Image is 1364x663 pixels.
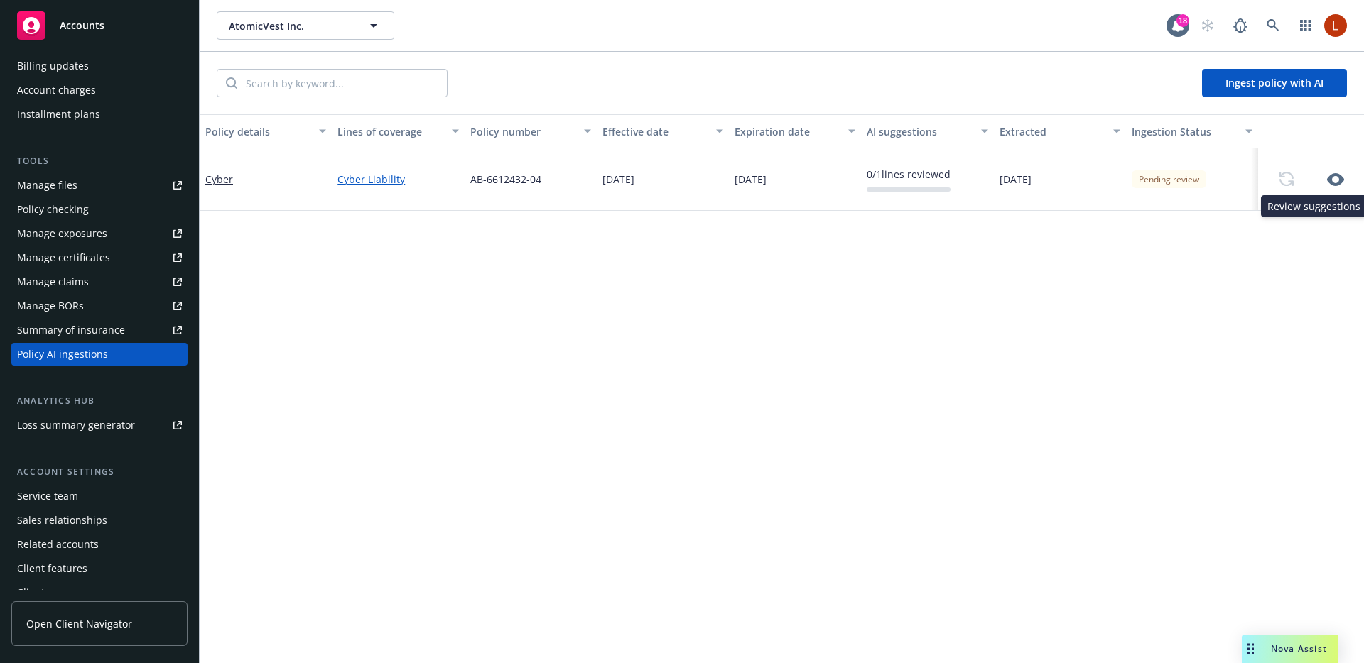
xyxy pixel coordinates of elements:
a: Search [1259,11,1287,40]
div: Effective date [602,124,708,139]
button: AI suggestions [861,114,993,148]
img: photo [1324,14,1347,37]
div: Drag to move [1242,635,1260,663]
button: Policy details [200,114,332,148]
div: Manage exposures [17,222,107,245]
a: Cyber Liability [337,172,458,187]
a: Start snowing [1193,11,1222,40]
span: AB-6612432-04 [470,172,541,187]
svg: Search [226,77,237,89]
a: Manage files [11,174,188,197]
input: Search by keyword... [237,70,447,97]
div: Expiration date [735,124,840,139]
div: Account charges [17,79,96,102]
div: Client access [17,581,79,604]
span: Open Client Navigator [26,616,132,631]
button: Ingestion Status [1126,114,1258,148]
a: Client access [11,581,188,604]
div: AI suggestions [867,124,972,139]
a: Policy AI ingestions [11,343,188,366]
span: Review suggestions [1267,199,1360,213]
div: Related accounts [17,533,99,556]
button: Policy number [465,114,597,148]
span: [DATE] [735,172,767,187]
span: [DATE] [602,172,634,187]
div: Tools [11,154,188,168]
div: Installment plans [17,103,100,126]
div: 18 [1176,14,1189,27]
div: 0 / 1 lines reviewed [867,167,951,182]
a: Sales relationships [11,509,188,532]
div: Manage files [17,174,77,197]
div: Ingestion Status [1132,124,1237,139]
span: [DATE] [1000,172,1032,187]
a: Policy checking [11,198,188,221]
button: Expiration date [729,114,861,148]
a: Related accounts [11,533,188,556]
a: Report a Bug [1226,11,1255,40]
button: Nova Assist [1242,635,1338,663]
a: Switch app [1292,11,1320,40]
a: Manage exposures [11,222,188,245]
a: Account charges [11,79,188,102]
button: Ingest policy with AI [1202,69,1347,97]
div: Manage certificates [17,246,110,269]
div: Policy details [205,124,310,139]
div: Sales relationships [17,509,107,532]
div: Summary of insurance [17,319,125,341]
div: Policy number [470,124,575,139]
button: Lines of coverage [332,114,464,148]
div: Manage claims [17,270,89,293]
a: Loss summary generator [11,414,188,437]
a: Accounts [11,6,188,45]
div: Billing updates [17,55,89,77]
a: Cyber [205,172,233,186]
div: Policy checking [17,198,89,221]
a: Billing updates [11,55,188,77]
div: Service team [17,485,78,508]
button: Effective date [597,114,729,148]
span: Nova Assist [1271,642,1327,654]
a: Manage BORs [11,295,188,317]
button: Extracted [994,114,1126,148]
span: AtomicVest Inc. [229,18,352,33]
a: Service team [11,485,188,508]
div: Policy AI ingestions [17,343,108,366]
div: Manage BORs [17,295,84,317]
a: Installment plans [11,103,188,126]
div: Account settings [11,465,188,479]
a: Manage certificates [11,246,188,269]
div: Analytics hub [11,394,188,408]
div: Extracted [1000,124,1105,139]
span: Accounts [60,20,104,31]
div: Lines of coverage [337,124,443,139]
a: Client features [11,557,188,580]
button: AtomicVest Inc. [217,11,394,40]
div: Client features [17,557,87,580]
div: Loss summary generator [17,414,135,437]
a: Summary of insurance [11,319,188,341]
a: Manage claims [11,270,188,293]
div: Pending review [1132,170,1206,188]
